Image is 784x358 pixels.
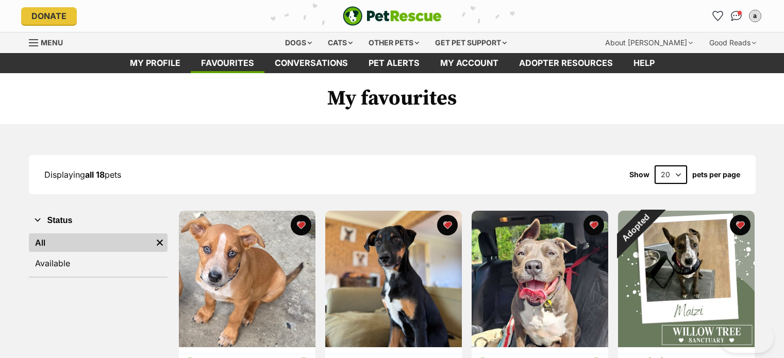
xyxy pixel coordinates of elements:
[291,215,311,235] button: favourite
[720,322,774,353] iframe: Help Scout Beacon - Open
[618,339,755,349] a: Adopted
[598,32,700,53] div: About [PERSON_NAME]
[264,53,358,73] a: conversations
[728,8,745,24] a: Conversations
[731,11,742,21] img: chat-41dd97257d64d25036548639549fe6c8038ab92f7586957e7f3b1b290dea8141.svg
[179,211,315,347] img: Griffith
[623,53,665,73] a: Help
[361,32,426,53] div: Other pets
[85,169,105,180] strong: all 18
[747,8,763,24] button: My account
[29,254,168,272] a: Available
[29,214,168,227] button: Status
[692,171,740,179] label: pets per page
[604,197,665,259] div: Adopted
[29,231,168,277] div: Status
[152,233,168,252] a: Remove filter
[702,32,763,53] div: Good Reads
[629,171,649,179] span: Show
[583,215,604,235] button: favourite
[730,215,750,235] button: favourite
[278,32,319,53] div: Dogs
[191,53,264,73] a: Favourites
[41,38,63,47] span: Menu
[437,215,458,235] button: favourite
[325,211,462,347] img: Froyo
[321,32,360,53] div: Cats
[120,53,191,73] a: My profile
[343,6,442,26] img: logo-e224e6f780fb5917bec1dbf3a21bbac754714ae5b6737aabdf751b685950b380.svg
[29,32,70,51] a: Menu
[750,11,760,21] div: a
[358,53,430,73] a: Pet alerts
[509,53,623,73] a: Adopter resources
[29,233,152,252] a: All
[21,7,77,25] a: Donate
[428,32,514,53] div: Get pet support
[343,6,442,26] a: PetRescue
[710,8,763,24] ul: Account quick links
[618,211,755,347] img: Maizi
[44,169,121,180] span: Displaying pets
[710,8,726,24] a: Favourites
[430,53,509,73] a: My account
[472,211,608,347] img: Charlie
